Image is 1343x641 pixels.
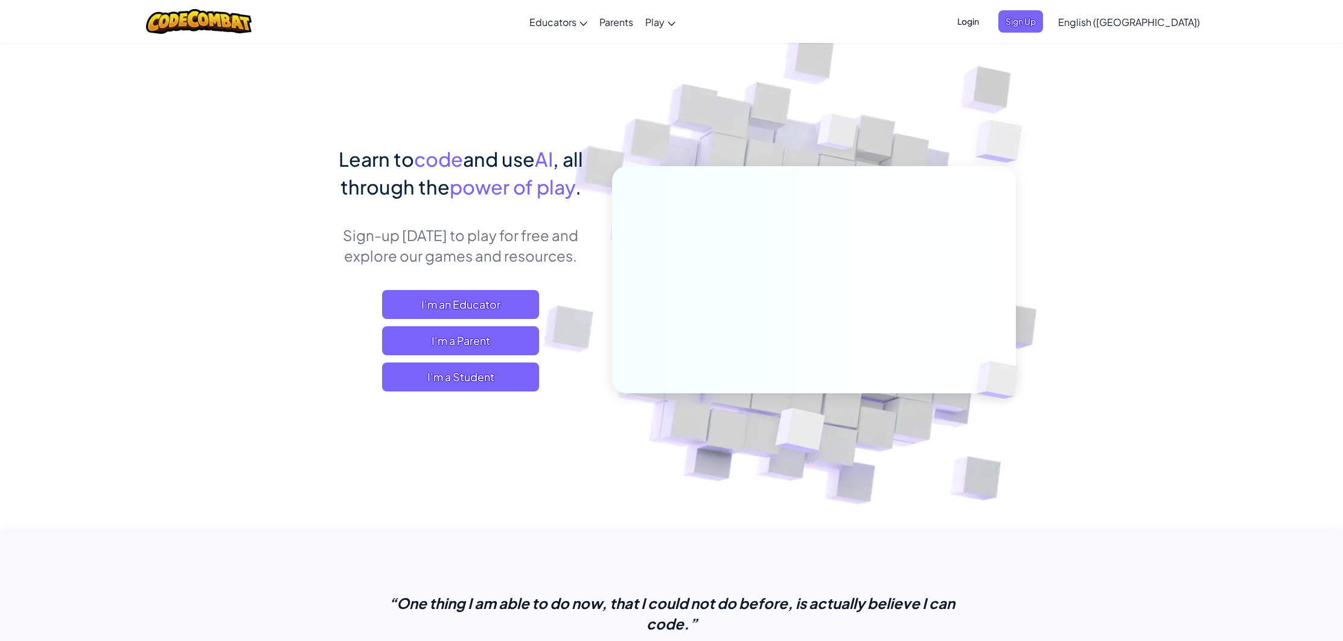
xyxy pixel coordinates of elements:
[950,10,986,33] button: Login
[794,90,881,180] img: Overlap cubes
[382,290,539,319] a: I'm an Educator
[575,175,581,199] span: .
[956,336,1047,424] img: Overlap cubes
[382,326,539,355] a: I'm a Parent
[745,382,853,483] img: Overlap cubes
[339,147,414,171] span: Learn to
[523,5,593,38] a: Educators
[463,147,535,171] span: and use
[1052,5,1206,38] a: English ([GEOGRAPHIC_DATA])
[645,16,665,28] span: Play
[998,10,1043,33] button: Sign Up
[370,593,974,634] p: “One thing I am able to do now, that I could not do before, is actually believe I can code.”
[1058,16,1200,28] span: English ([GEOGRAPHIC_DATA])
[593,5,639,38] a: Parents
[529,16,576,28] span: Educators
[328,225,594,266] p: Sign-up [DATE] to play for free and explore our games and resources.
[639,5,681,38] a: Play
[535,147,553,171] span: AI
[951,91,1056,193] img: Overlap cubes
[146,9,252,34] img: CodeCombat logo
[382,362,539,391] button: I'm a Student
[414,147,463,171] span: code
[450,175,575,199] span: power of play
